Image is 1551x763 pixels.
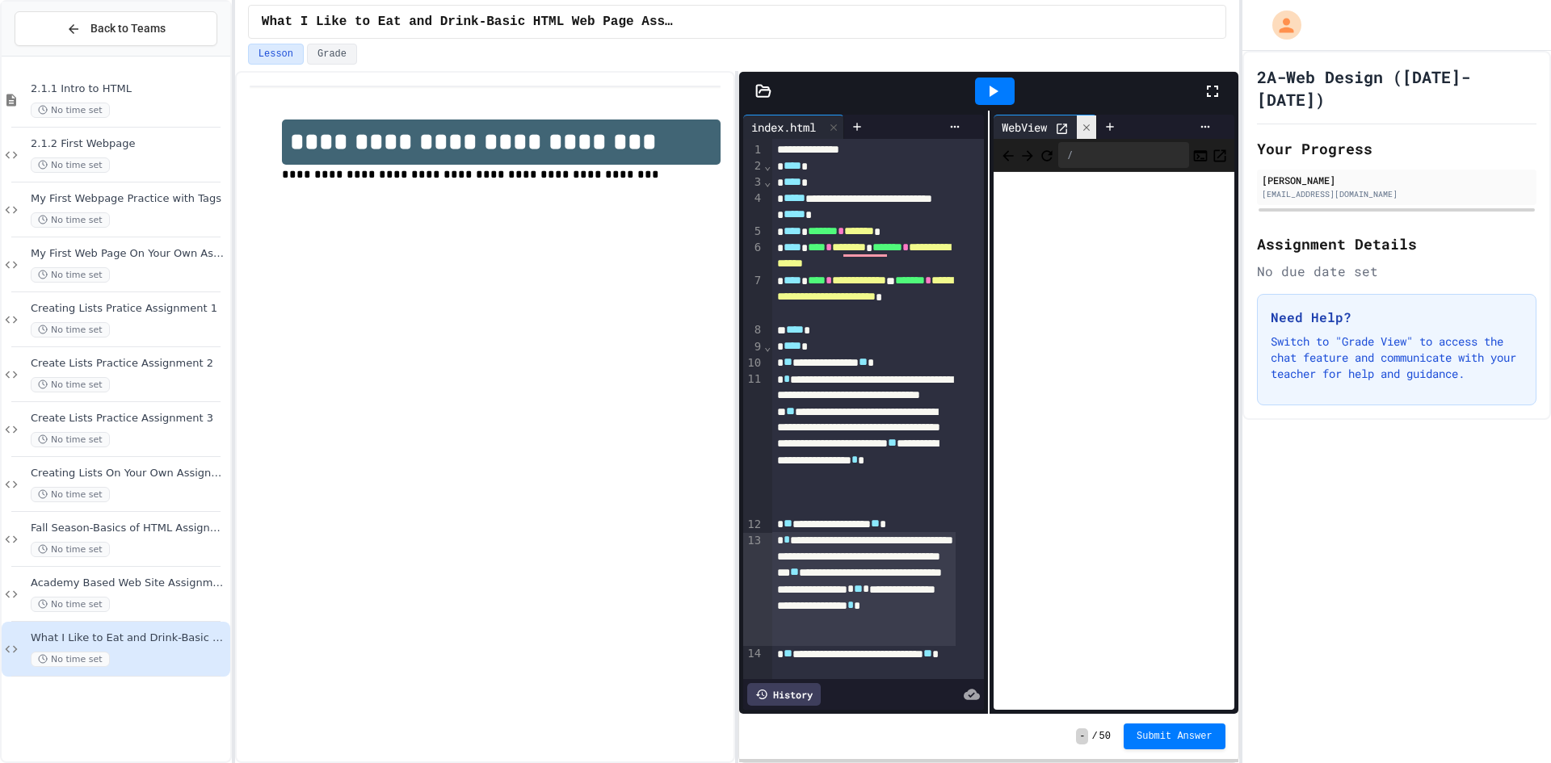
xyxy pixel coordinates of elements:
[248,44,304,65] button: Lesson
[1257,233,1536,255] h2: Assignment Details
[743,115,844,139] div: index.html
[307,44,357,65] button: Grade
[262,12,675,31] span: What I Like to Eat and Drink-Basic HTML Web Page Assignment
[1124,723,1225,749] button: Submit Answer
[994,115,1097,139] div: WebView
[31,542,110,557] span: No time set
[743,240,763,273] div: 6
[743,646,763,679] div: 14
[1091,730,1097,743] span: /
[31,357,227,371] span: Create Lists Practice Assignment 2
[1039,145,1055,165] button: Refresh
[743,371,763,516] div: 11
[743,224,763,240] div: 5
[743,273,763,322] div: 7
[31,412,227,426] span: Create Lists Practice Assignment 3
[743,158,763,174] div: 2
[90,20,166,37] span: Back to Teams
[31,652,110,667] span: No time set
[1099,730,1111,743] span: 50
[31,157,110,173] span: No time set
[31,267,110,283] span: No time set
[31,322,110,337] span: No time set
[31,487,110,502] span: No time set
[15,11,217,46] button: Back to Teams
[1212,145,1228,165] button: Open in new tab
[743,119,824,136] div: index.html
[1257,137,1536,160] h2: Your Progress
[743,191,763,224] div: 4
[31,467,227,480] span: Creating Lists On Your Own Assignment
[743,679,763,695] div: 15
[31,377,110,392] span: No time set
[31,576,227,590] span: Academy Based Web Site Assignment
[31,192,227,206] span: My First Webpage Practice with Tags
[31,212,110,228] span: No time set
[1257,65,1536,111] h1: 2A-Web Design ([DATE]-[DATE])
[994,172,1234,711] iframe: Web Preview
[31,432,110,447] span: No time set
[1255,6,1305,44] div: My Account
[743,339,763,355] div: 9
[763,175,771,188] span: Fold line
[31,597,110,612] span: No time set
[1262,173,1532,187] div: [PERSON_NAME]
[31,302,227,316] span: Creating Lists Pratice Assignment 1
[743,355,763,371] div: 10
[763,159,771,172] span: Fold line
[31,82,227,96] span: 2.1.1 Intro to HTML
[743,533,763,646] div: 13
[1000,145,1016,165] span: Back
[31,103,110,118] span: No time set
[747,683,821,706] div: History
[1271,333,1523,382] p: Switch to "Grade View" to access the chat feature and communicate with your teacher for help and ...
[1058,142,1189,168] div: /
[743,322,763,338] div: 8
[1257,262,1536,281] div: No due date set
[743,517,763,533] div: 12
[743,174,763,191] div: 3
[743,142,763,158] div: 1
[994,119,1055,136] div: WebView
[31,631,227,645] span: What I Like to Eat and Drink-Basic HTML Web Page Assignment
[1262,188,1532,200] div: [EMAIL_ADDRESS][DOMAIN_NAME]
[1076,728,1088,744] span: -
[31,522,227,535] span: Fall Season-Basics of HTML Assignment
[1137,730,1213,743] span: Submit Answer
[1192,145,1208,165] button: Console
[763,340,771,353] span: Fold line
[1271,308,1523,327] h3: Need Help?
[31,137,227,151] span: 2.1.2 First Webpage
[31,247,227,261] span: My First Web Page On Your Own Assignment
[1019,145,1036,165] span: Forward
